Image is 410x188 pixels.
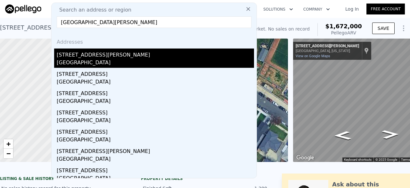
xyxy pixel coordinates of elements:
[325,23,362,30] span: $1,672,000
[296,44,359,49] div: [STREET_ADDRESS][PERSON_NAME]
[372,22,395,34] button: SAVE
[57,136,254,145] div: [GEOGRAPHIC_DATA]
[57,117,254,126] div: [GEOGRAPHIC_DATA]
[6,140,11,148] span: +
[397,22,410,35] button: Show Options
[57,155,254,164] div: [GEOGRAPHIC_DATA]
[295,154,316,162] a: Open this area in Google Maps (opens a new window)
[327,129,358,142] path: Go Southeast, St Nicholas Ave
[338,6,366,12] a: Log In
[295,154,316,162] img: Google
[57,126,254,136] div: [STREET_ADDRESS]
[141,176,269,181] div: Property details
[57,106,254,117] div: [STREET_ADDRESS]
[364,47,369,54] a: Show location on map
[325,30,362,36] div: Pellego ARV
[57,145,254,155] div: [STREET_ADDRESS][PERSON_NAME]
[258,4,298,15] button: Solutions
[375,128,406,141] path: Go Northwest, St Nicholas Ave
[4,149,13,158] a: Zoom out
[57,16,251,28] input: Enter an address, city, region, neighborhood or zip code
[242,26,310,32] div: Off Market. No sales on record
[57,68,254,78] div: [STREET_ADDRESS]
[57,49,254,59] div: [STREET_ADDRESS][PERSON_NAME]
[57,97,254,106] div: [GEOGRAPHIC_DATA]
[57,164,254,175] div: [STREET_ADDRESS]
[298,4,335,15] button: Company
[375,158,397,161] span: © 2025 Google
[57,175,254,184] div: [GEOGRAPHIC_DATA]
[344,157,372,162] button: Keyboard shortcuts
[296,54,330,58] a: View on Google Maps
[366,4,405,14] a: Free Account
[57,59,254,68] div: [GEOGRAPHIC_DATA]
[54,6,131,14] span: Search an address or region
[4,139,13,149] a: Zoom in
[401,158,410,161] a: Terms (opens in new tab)
[6,149,11,157] span: −
[57,78,254,87] div: [GEOGRAPHIC_DATA]
[57,87,254,97] div: [STREET_ADDRESS]
[296,49,359,53] div: [GEOGRAPHIC_DATA], [US_STATE]
[54,33,254,49] div: Addresses
[5,4,41,13] img: Pellego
